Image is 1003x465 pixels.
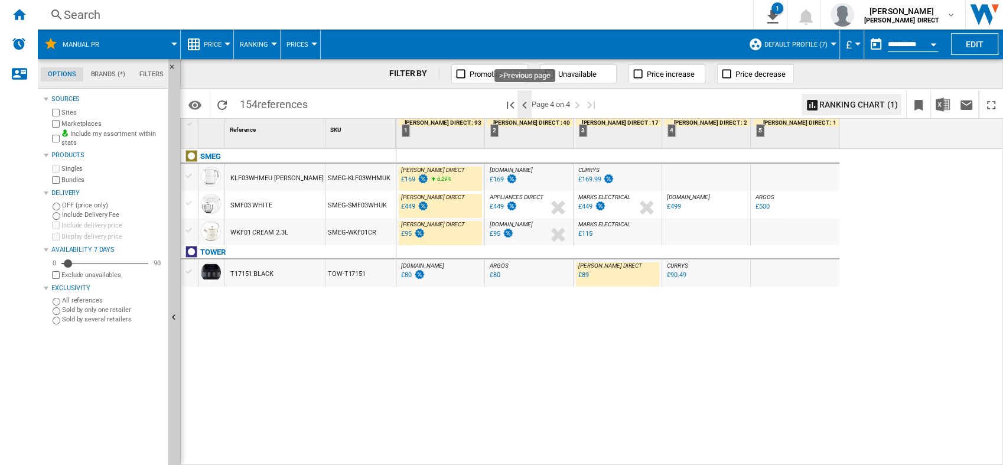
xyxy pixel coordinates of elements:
[488,201,517,213] div: Last updated : Monday, 11 August 2025 00:27
[665,269,686,281] div: Last updated : Monday, 11 August 2025 02:34
[399,119,484,126] div: [PERSON_NAME] DIRECT : 93
[63,41,99,48] span: Manual PR
[576,262,659,290] div: [PERSON_NAME] DIRECT £89
[413,269,425,279] img: promotionV3.png
[168,59,183,80] button: Hide
[578,194,630,200] span: MARKS ELECTRICAL
[399,194,482,221] div: [PERSON_NAME] DIRECT £449
[399,119,484,148] div: 1 [PERSON_NAME] DIRECT : 93
[399,221,482,248] div: [PERSON_NAME] DIRECT £95
[864,5,939,17] span: [PERSON_NAME]
[417,174,429,184] img: promotionV3.png
[201,119,224,137] div: Sort None
[62,201,164,210] label: OFF (price only)
[576,119,662,126] div: [PERSON_NAME] DIRECT : 17
[204,41,222,48] span: Price
[846,30,858,59] button: £
[325,164,396,191] div: SMEG-KLF03WHMUK
[578,271,589,279] div: £89
[52,131,60,146] input: Include my assortment within stats
[61,119,164,128] label: Marketplaces
[490,262,509,269] span: ARGOS
[240,30,274,59] div: Ranking
[755,203,770,210] div: £500
[401,194,465,200] span: [PERSON_NAME] DIRECT
[12,37,26,51] img: alerts-logo.svg
[532,90,570,118] span: Page 4 on 4
[389,68,439,80] div: FILTER BY
[53,307,60,315] input: Sold by only one retailer
[506,201,517,211] img: promotionV3.png
[62,315,164,324] label: Sold by several retailers
[755,194,774,200] span: ARGOS
[503,90,517,118] button: First page
[578,203,592,210] div: £449
[286,30,314,59] button: Prices
[490,175,504,183] div: £169
[401,203,415,210] div: £449
[401,221,465,227] span: [PERSON_NAME] DIRECT
[258,98,308,110] span: references
[51,245,164,255] div: Availability 7 Days
[754,201,770,213] div: Last updated : Monday, 11 August 2025 03:34
[864,17,939,24] b: [PERSON_NAME] DIRECT
[52,233,60,240] input: Display delivery price
[487,262,571,290] div: ARGOS £80
[52,165,60,173] input: Singles
[227,119,325,137] div: Reference Sort None
[753,119,839,126] div: [PERSON_NAME] DIRECT : 1
[665,119,750,148] div: 4 [PERSON_NAME] DIRECT : 2
[771,2,783,14] div: 1
[667,203,681,210] div: £499
[53,298,60,305] input: All references
[51,151,164,160] div: Products
[230,192,272,219] div: SMF03 WHITE
[399,262,482,290] div: [DOMAIN_NAME] £80
[204,30,227,59] button: Price
[62,296,164,305] label: All references
[647,70,695,79] span: Price increase
[52,109,60,116] input: Sites
[840,30,864,59] md-menu: Currency
[328,119,396,137] div: Sort None
[61,258,148,269] md-slider: Availability
[576,221,659,248] div: MARKS ELECTRICAL £115
[753,119,839,148] div: 5 [PERSON_NAME] DIRECT : 1
[488,228,514,240] div: Last updated : Monday, 11 August 2025 06:34
[756,124,764,137] div: 5
[931,90,955,118] button: Download in Excel
[488,269,500,281] div: Last updated : Monday, 11 August 2025 03:38
[62,305,164,314] label: Sold by only one retailer
[132,67,171,82] md-tab-item: Filters
[52,222,60,229] input: Include delivery price
[325,191,396,218] div: SMEG-SMF03WHUK
[401,262,444,269] span: [DOMAIN_NAME]
[234,90,314,115] span: 154
[417,201,429,211] img: promotionV3.png
[577,269,589,281] div: Last updated : Monday, 11 August 2025 06:46
[62,210,164,219] label: Include Delivery Fee
[487,221,571,248] div: [DOMAIN_NAME] £95
[41,67,83,82] md-tab-item: Options
[490,221,533,227] span: [DOMAIN_NAME]
[44,30,174,59] div: Manual PR
[64,6,722,23] div: Search
[413,228,425,238] img: promotionV3.png
[490,167,533,173] span: [DOMAIN_NAME]
[490,230,500,238] div: £95
[399,167,482,194] div: [PERSON_NAME] DIRECT £169 6.29%
[667,271,686,279] div: £90.49
[578,262,642,269] span: [PERSON_NAME] DIRECT
[399,228,425,240] div: Last updated : Monday, 11 August 2025 06:51
[52,271,60,279] input: Display delivery price
[210,90,234,118] button: Reload
[325,259,396,287] div: TOW-T17151
[594,201,606,211] img: promotionV3.png
[61,232,164,241] label: Display delivery price
[490,124,499,137] div: 2
[399,201,429,213] div: Last updated : Monday, 11 August 2025 06:47
[576,119,662,148] div: 3 [PERSON_NAME] DIRECT : 17
[797,90,907,119] div: Select 1 to 3 sites by clicking on cells in order to display a ranking chart
[61,108,164,117] label: Sites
